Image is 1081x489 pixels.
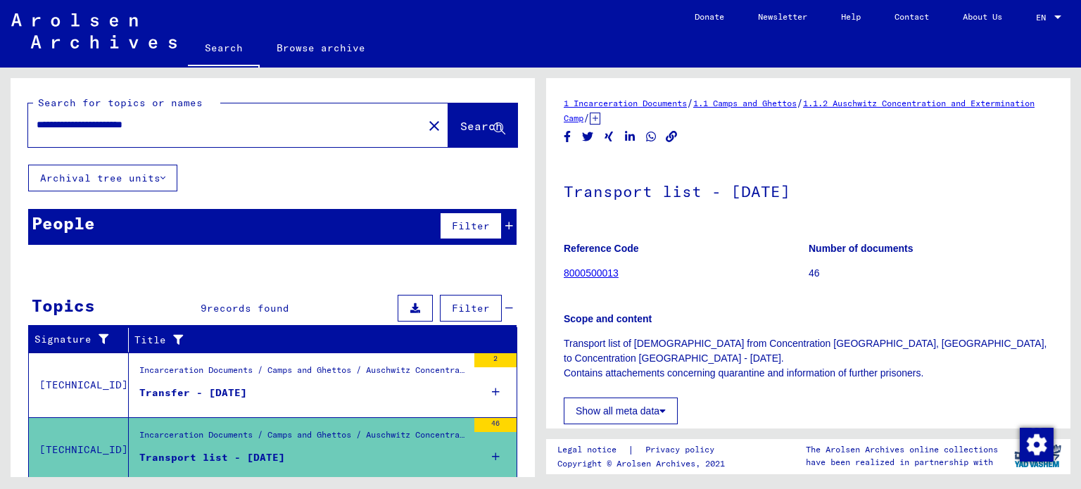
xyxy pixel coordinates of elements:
p: 46 [809,266,1053,281]
mat-label: Search for topics or names [38,96,203,109]
div: 2 [474,353,517,367]
span: / [583,111,590,124]
div: Transfer - [DATE] [139,386,247,400]
span: Filter [452,220,490,232]
mat-select-trigger: EN [1036,12,1046,23]
button: Show all meta data [564,398,678,424]
div: Signature [34,329,132,351]
span: / [687,96,693,109]
button: Share on WhatsApp [644,128,659,146]
b: Reference Code [564,243,639,254]
div: Title [134,329,503,351]
h1: Transport list - [DATE] [564,159,1053,221]
mat-icon: close [426,118,443,134]
span: Filter [452,302,490,315]
td: [TECHNICAL_ID] [29,417,129,482]
b: Scope and content [564,313,652,324]
div: 46 [474,418,517,432]
span: Search [460,119,502,133]
button: Clear [420,111,448,139]
button: Search [448,103,517,147]
a: Browse archive [260,31,382,65]
div: Transport list - [DATE] [139,450,285,465]
span: 9 [201,302,207,315]
button: Share on Facebook [560,128,575,146]
p: Transport list of [DEMOGRAPHIC_DATA] from Concentration [GEOGRAPHIC_DATA], [GEOGRAPHIC_DATA], to ... [564,336,1053,381]
button: Share on Twitter [581,128,595,146]
div: | [557,443,731,457]
p: The Arolsen Archives online collections [806,443,998,456]
button: Filter [440,295,502,322]
a: Privacy policy [634,443,731,457]
a: 1.1 Camps and Ghettos [693,98,797,108]
div: Incarceration Documents / Camps and Ghettos / Auschwitz Concentration and Extermination Camp / Li... [139,428,467,448]
div: Signature [34,332,118,347]
button: Copy link [664,128,679,146]
a: 8000500013 [564,267,619,279]
a: Legal notice [557,443,628,457]
button: Share on Xing [602,128,617,146]
p: have been realized in partnership with [806,456,998,469]
a: 1 Incarceration Documents [564,98,687,108]
button: Share on LinkedIn [623,128,638,146]
div: Incarceration Documents / Camps and Ghettos / Auschwitz Concentration and Extermination Camp / Li... [139,364,467,383]
p: Copyright © Arolsen Archives, 2021 [557,457,731,470]
span: records found [207,302,289,315]
img: yv_logo.png [1011,438,1064,474]
button: Archival tree units [28,165,177,191]
b: Number of documents [809,243,914,254]
button: Filter [440,212,502,239]
td: [TECHNICAL_ID] [29,353,129,417]
a: Search [188,31,260,68]
div: Title [134,333,489,348]
span: / [797,96,803,109]
img: Zustimmung ändern [1020,428,1054,462]
div: Topics [32,293,95,318]
div: People [32,210,95,236]
img: Arolsen_neg.svg [11,13,177,49]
